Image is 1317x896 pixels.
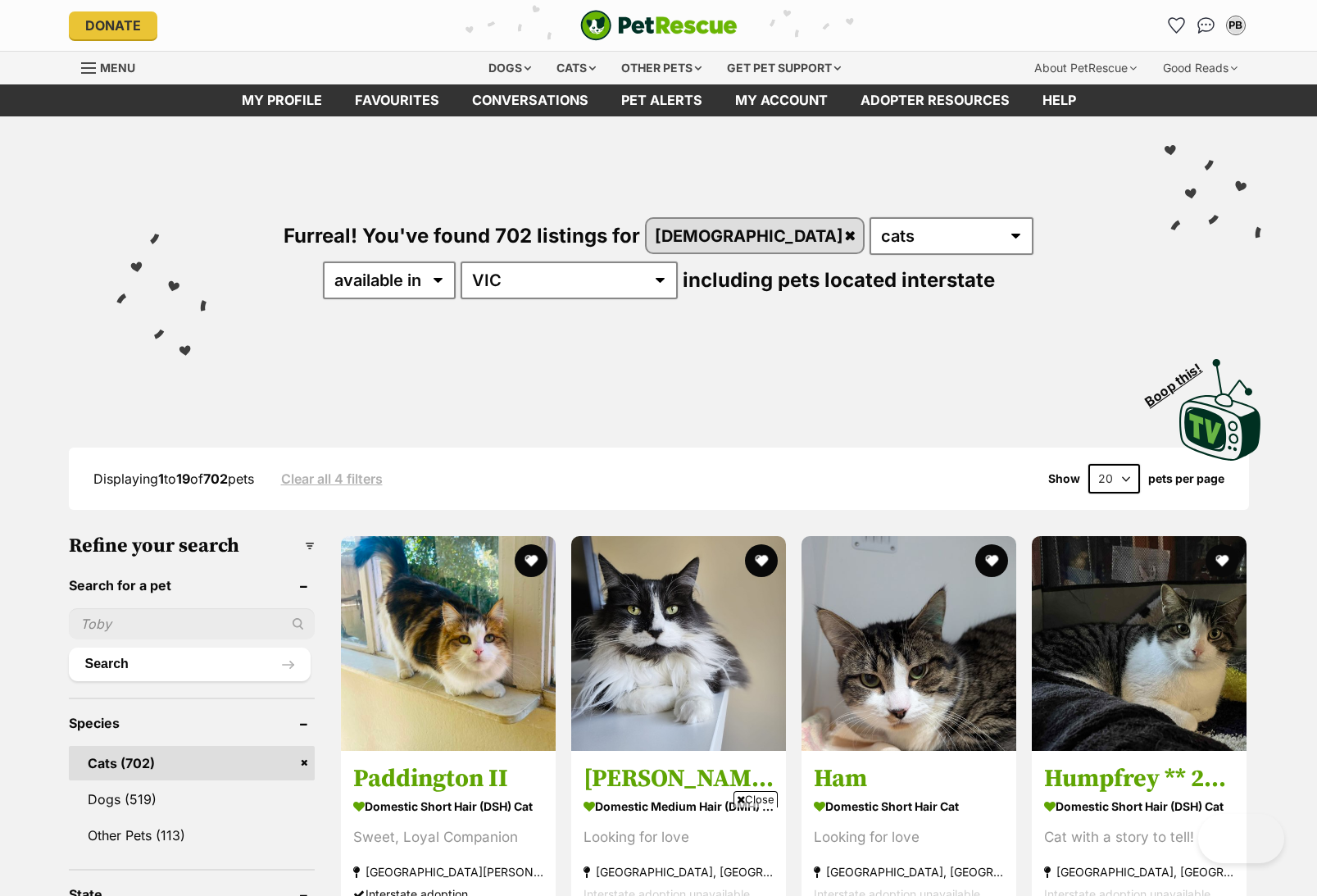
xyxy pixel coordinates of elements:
img: Ham - Domestic Short Hair Cat [802,536,1016,751]
a: Other Pets (113) [69,818,315,853]
span: Furreal! You've found 702 listings for [284,224,640,248]
a: Cats (702) [69,746,315,780]
a: Favourites [338,84,456,116]
div: Cat with a story to tell! [1044,826,1234,848]
button: My account [1223,12,1249,39]
strong: 702 [203,471,228,487]
iframe: Help Scout Beacon - Open [1198,814,1284,863]
strong: Domestic Short Hair Cat [814,794,1004,817]
img: Paddington II - Domestic Short Hair (DSH) Cat [341,536,556,751]
h3: Refine your search [69,534,315,557]
span: Displaying to of pets [93,471,254,487]
button: favourite [515,544,547,577]
div: Dogs [477,52,543,84]
input: Toby [69,608,315,639]
div: Get pet support [715,52,852,84]
a: Favourites [1164,12,1190,39]
span: including pets located interstate [683,268,995,292]
strong: Domestic Medium Hair (DMH) Cat [584,794,774,817]
button: favourite [975,544,1008,577]
a: [DEMOGRAPHIC_DATA] [647,219,863,252]
img: Benson - Domestic Medium Hair (DMH) Cat [571,536,786,751]
strong: 1 [158,471,164,487]
h3: Humpfrey ** 2nd Chance Cat Rescue ** [1044,762,1234,794]
span: Boop this! [1142,350,1217,409]
button: Search [69,648,311,680]
strong: [GEOGRAPHIC_DATA], [GEOGRAPHIC_DATA] [1044,860,1234,882]
h3: Paddington II [353,762,543,794]
img: Humpfrey ** 2nd Chance Cat Rescue ** - Domestic Short Hair (DSH) Cat [1032,536,1247,751]
div: Cats [545,52,607,84]
img: PetRescue TV logo [1179,359,1261,461]
a: Pet alerts [605,84,719,116]
header: Search for a pet [69,578,315,593]
ul: Account quick links [1164,12,1249,39]
a: My profile [225,84,338,116]
a: PetRescue [580,10,738,41]
label: pets per page [1148,472,1224,485]
a: Clear all 4 filters [281,471,383,486]
strong: Domestic Short Hair (DSH) Cat [1044,794,1234,817]
span: Menu [100,61,135,75]
button: favourite [1206,544,1239,577]
a: My account [719,84,844,116]
div: PB [1228,17,1244,34]
strong: 19 [176,471,190,487]
h3: [PERSON_NAME] [584,762,774,794]
a: Dogs (519) [69,782,315,816]
a: Boop this! [1179,344,1261,464]
img: chat-41dd97257d64d25036548639549fe6c8038ab92f7586957e7f3b1b290dea8141.svg [1197,17,1215,34]
header: Species [69,716,315,730]
a: Help [1026,84,1092,116]
a: Menu [81,52,147,81]
a: Conversations [1193,12,1219,39]
img: logo-cat-932fe2b9b8326f06289b0f2fb663e598f794de774fb13d1741a6617ecf9a85b4.svg [580,10,738,41]
h3: Ham [814,762,1004,794]
div: About PetRescue [1023,52,1148,84]
a: Adopter resources [844,84,1026,116]
span: Show [1048,472,1080,485]
button: favourite [745,544,778,577]
strong: [GEOGRAPHIC_DATA][PERSON_NAME][GEOGRAPHIC_DATA] [353,860,543,882]
div: Sweet, Loyal Companion [353,826,543,848]
a: Donate [69,11,157,39]
a: conversations [456,84,605,116]
iframe: Advertisement [361,814,957,888]
strong: Domestic Short Hair (DSH) Cat [353,794,543,817]
div: Good Reads [1151,52,1249,84]
span: Close [733,791,778,807]
div: Other pets [610,52,713,84]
